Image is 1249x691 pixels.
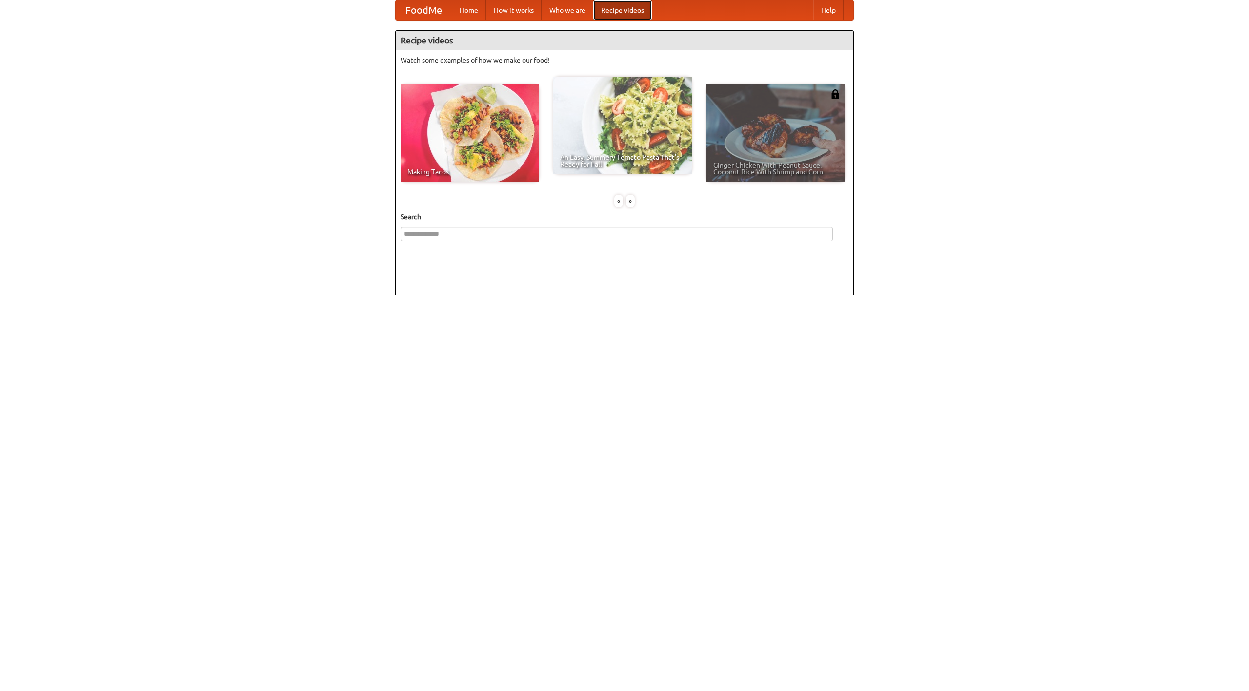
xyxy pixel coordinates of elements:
p: Watch some examples of how we make our food! [401,55,848,65]
div: « [614,195,623,207]
div: » [626,195,635,207]
span: Making Tacos [407,168,532,175]
a: Recipe videos [593,0,652,20]
a: FoodMe [396,0,452,20]
a: Help [813,0,844,20]
a: Who we are [542,0,593,20]
a: How it works [486,0,542,20]
span: An Easy, Summery Tomato Pasta That's Ready for Fall [560,154,685,168]
h4: Recipe videos [396,31,853,50]
a: An Easy, Summery Tomato Pasta That's Ready for Fall [553,77,692,174]
h5: Search [401,212,848,222]
a: Home [452,0,486,20]
img: 483408.png [830,89,840,99]
a: Making Tacos [401,84,539,182]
